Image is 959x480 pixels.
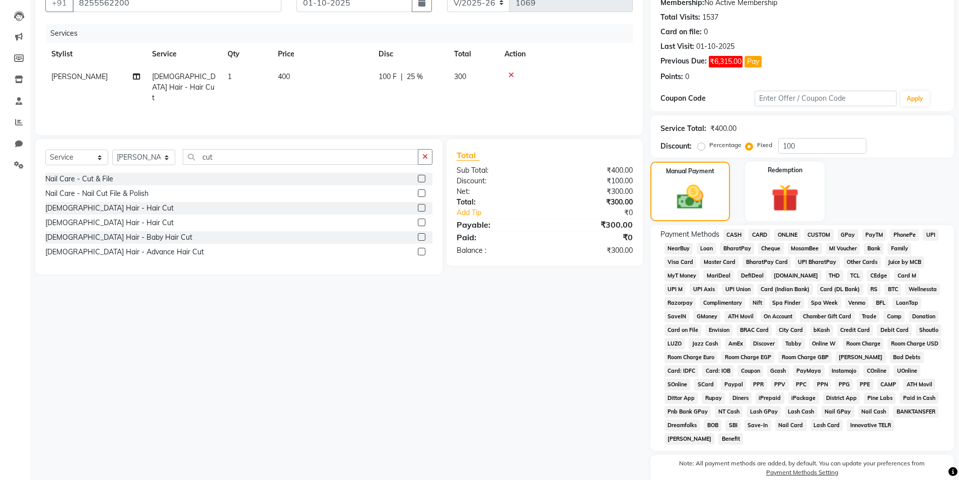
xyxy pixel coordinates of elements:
[778,352,832,363] span: Room Charge GBP
[766,468,838,477] label: Payment Methods Setting
[718,433,743,445] span: Benefit
[693,311,720,322] span: GMoney
[836,352,886,363] span: [PERSON_NAME]
[449,208,560,218] a: Add Tip
[776,324,806,336] span: City Card
[665,324,702,336] span: Card on File
[665,243,693,254] span: NearBuy
[757,141,772,150] label: Fixed
[704,420,721,431] span: BOB
[808,297,841,309] span: Spa Week
[545,176,640,186] div: ₹100.00
[498,43,633,65] th: Action
[769,297,804,309] span: Spa Finder
[847,420,894,431] span: Innovative TELR
[747,406,781,418] span: Lash GPay
[838,229,858,241] span: GPay
[665,392,698,404] span: Dittor App
[449,245,545,256] div: Balance :
[810,420,843,431] span: Lash Card
[720,243,754,254] span: BharatPay
[183,149,418,165] input: Search or Scan
[702,365,733,377] span: Card: IOB
[771,379,789,390] span: PPV
[721,352,774,363] span: Room Charge EGP
[729,392,752,404] span: Diners
[45,43,146,65] th: Stylist
[877,324,912,336] span: Debit Card
[893,297,921,309] span: LoanTap
[795,256,840,268] span: UPI BharatPay
[758,243,784,254] span: Cheque
[725,338,746,350] span: AmEx
[864,392,896,404] span: Pine Labs
[847,270,863,282] span: TCL
[152,72,215,102] span: [DEMOGRAPHIC_DATA] Hair - Hair Cut
[545,165,640,176] div: ₹400.00
[373,43,448,65] th: Disc
[857,379,873,390] span: PPE
[867,284,881,295] span: RS
[822,406,854,418] span: Nail GPay
[837,324,873,336] span: Credit Card
[723,229,745,241] span: CASH
[745,56,762,67] button: Pay
[690,284,718,295] span: UPI Axis
[665,365,699,377] span: Card: IDFC
[449,176,545,186] div: Discount:
[859,311,880,322] span: Trade
[146,43,222,65] th: Service
[689,338,721,350] span: Jazz Cash
[763,181,807,215] img: _gift.svg
[756,392,784,404] span: iPrepaid
[788,392,819,404] span: iPackage
[888,243,911,254] span: Family
[888,338,941,350] span: Room Charge USD
[45,218,174,228] div: [DEMOGRAPHIC_DATA] Hair - Hair Cut
[761,311,796,322] span: On Account
[894,270,919,282] span: Card M
[722,284,754,295] span: UPI Union
[745,420,771,431] span: Save-In
[894,365,920,377] span: UOnline
[736,324,772,336] span: BRAC Card
[449,186,545,197] div: Net:
[872,297,889,309] span: BFL
[665,338,685,350] span: LUZO
[665,311,690,322] span: SaveIN
[864,243,883,254] span: Bank
[449,231,545,243] div: Paid:
[863,365,890,377] span: COnline
[694,379,717,390] span: SCard
[702,12,718,23] div: 1537
[725,420,741,431] span: SBI
[809,338,839,350] span: Online W
[774,229,800,241] span: ONLINE
[660,229,719,240] span: Payment Methods
[696,41,734,52] div: 01-10-2025
[804,229,834,241] span: CUSTOM
[665,406,711,418] span: Pnb Bank GPay
[228,72,232,81] span: 1
[890,229,919,241] span: PhonePe
[660,27,702,37] div: Card on file:
[750,379,767,390] span: PPR
[749,229,770,241] span: CARD
[660,41,694,52] div: Last Visit:
[705,324,732,336] span: Envision
[755,91,897,106] input: Enter Offer / Coupon Code
[835,379,853,390] span: PPG
[660,123,706,134] div: Service Total:
[862,229,887,241] span: PayTM
[709,141,742,150] label: Percentage
[793,379,810,390] span: PPC
[46,24,640,43] div: Services
[545,231,640,243] div: ₹0
[858,406,890,418] span: Nail Cash
[901,91,929,106] button: Apply
[665,352,718,363] span: Room Charge Euro
[697,243,716,254] span: Loan
[767,365,789,377] span: Gcash
[401,72,403,82] span: |
[665,433,715,445] span: [PERSON_NAME]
